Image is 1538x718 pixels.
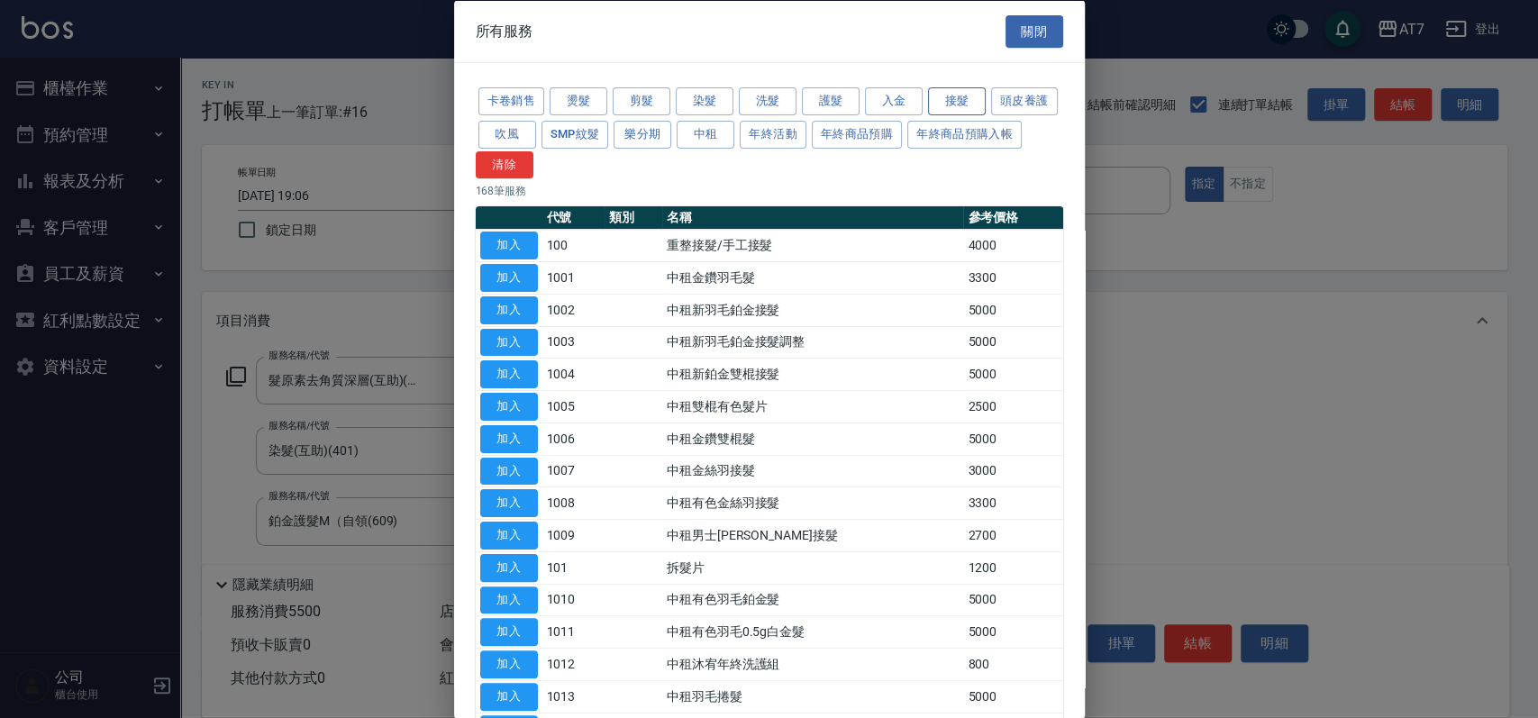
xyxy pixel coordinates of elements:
[963,680,1062,713] td: 5000
[1006,14,1063,48] button: 關閉
[963,615,1062,648] td: 5000
[662,615,964,648] td: 中租有色羽毛0.5g白金髮
[865,87,923,115] button: 入金
[963,486,1062,519] td: 3300
[476,183,1063,199] p: 168 筆服務
[542,551,605,584] td: 101
[662,294,964,326] td: 中租新羽毛鉑金接髮
[480,424,538,452] button: 加入
[662,229,964,261] td: 重整接髮/手工接髮
[963,294,1062,326] td: 5000
[662,551,964,584] td: 拆髮片
[480,360,538,388] button: 加入
[662,358,964,390] td: 中租新鉑金雙棍接髮
[480,393,538,421] button: 加入
[476,150,533,178] button: 清除
[542,519,605,551] td: 1009
[480,618,538,646] button: 加入
[480,457,538,485] button: 加入
[614,120,671,148] button: 樂分期
[480,264,538,292] button: 加入
[550,87,607,115] button: 燙髮
[480,682,538,710] button: 加入
[662,584,964,616] td: 中租有色羽毛鉑金髮
[480,295,538,323] button: 加入
[662,206,964,230] th: 名稱
[542,486,605,519] td: 1008
[605,206,661,230] th: 類別
[677,120,734,148] button: 中租
[480,328,538,356] button: 加入
[480,553,538,581] button: 加入
[542,680,605,713] td: 1013
[542,390,605,423] td: 1005
[662,486,964,519] td: 中租有色金絲羽接髮
[541,120,609,148] button: SMP紋髮
[662,648,964,680] td: 中租沐宥年終洗護組
[542,584,605,616] td: 1010
[542,206,605,230] th: 代號
[907,120,1022,148] button: 年終商品預購入帳
[739,87,796,115] button: 洗髮
[662,423,964,455] td: 中租金鑽雙棍髮
[480,232,538,259] button: 加入
[991,87,1058,115] button: 頭皮養護
[480,586,538,613] button: 加入
[662,390,964,423] td: 中租雙棍有色髮片
[676,87,733,115] button: 染髮
[542,294,605,326] td: 1002
[963,519,1062,551] td: 2700
[963,648,1062,680] td: 800
[963,455,1062,487] td: 3000
[542,326,605,359] td: 1003
[812,120,902,148] button: 年終商品預購
[480,650,538,678] button: 加入
[963,229,1062,261] td: 4000
[542,261,605,294] td: 1001
[740,120,806,148] button: 年終活動
[963,261,1062,294] td: 3300
[542,358,605,390] td: 1004
[928,87,986,115] button: 接髮
[963,326,1062,359] td: 5000
[476,22,533,40] span: 所有服務
[542,423,605,455] td: 1006
[802,87,860,115] button: 護髮
[480,522,538,550] button: 加入
[963,551,1062,584] td: 1200
[963,390,1062,423] td: 2500
[963,423,1062,455] td: 5000
[480,489,538,517] button: 加入
[542,615,605,648] td: 1011
[662,680,964,713] td: 中租羽毛捲髮
[542,229,605,261] td: 100
[662,519,964,551] td: 中租男士[PERSON_NAME]接髮
[963,584,1062,616] td: 5000
[542,455,605,487] td: 1007
[613,87,670,115] button: 剪髮
[662,455,964,487] td: 中租金絲羽接髮
[963,358,1062,390] td: 5000
[478,87,545,115] button: 卡卷銷售
[963,206,1062,230] th: 參考價格
[662,326,964,359] td: 中租新羽毛鉑金接髮調整
[542,648,605,680] td: 1012
[478,120,536,148] button: 吹風
[662,261,964,294] td: 中租金鑽羽毛髮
